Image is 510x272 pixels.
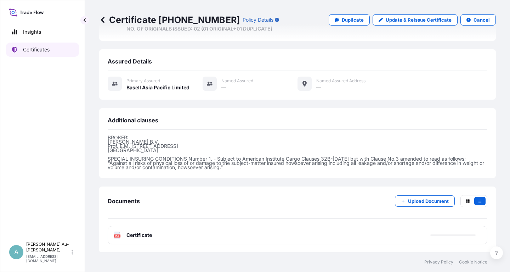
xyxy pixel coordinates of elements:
span: Named Assured [221,78,253,84]
span: Additional clauses [108,117,158,124]
p: Duplicate [342,16,364,23]
a: Privacy Policy [424,259,453,265]
p: [PERSON_NAME] Au-[PERSON_NAME] [26,242,70,253]
a: Duplicate [329,14,370,26]
a: Cookie Notice [459,259,487,265]
text: PDF [115,235,120,237]
p: Policy Details [243,16,273,23]
span: Documents [108,198,140,205]
span: — [221,84,226,91]
span: Named Assured Address [316,78,365,84]
span: Basell Asia Pacific Limited [126,84,189,91]
p: Certificate [PHONE_NUMBER] [99,14,240,26]
a: Insights [6,25,79,39]
span: — [316,84,321,91]
p: Insights [23,28,41,35]
span: A [14,249,18,256]
a: Certificates [6,43,79,57]
button: Cancel [460,14,496,26]
a: Update & Reissue Certificate [373,14,458,26]
span: Assured Details [108,58,152,65]
p: Upload Document [408,198,449,205]
span: Primary assured [126,78,160,84]
p: Cancel [474,16,490,23]
button: Upload Document [395,195,455,207]
p: Certificates [23,46,50,53]
p: Update & Reissue Certificate [386,16,452,23]
p: BROKER: [PERSON_NAME] B.V. Prof. E.M. [STREET_ADDRESS] [GEOGRAPHIC_DATA] SPECIAL INSURING CONDITI... [108,135,487,170]
span: Certificate [126,232,152,239]
p: [EMAIL_ADDRESS][DOMAIN_NAME] [26,254,70,263]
